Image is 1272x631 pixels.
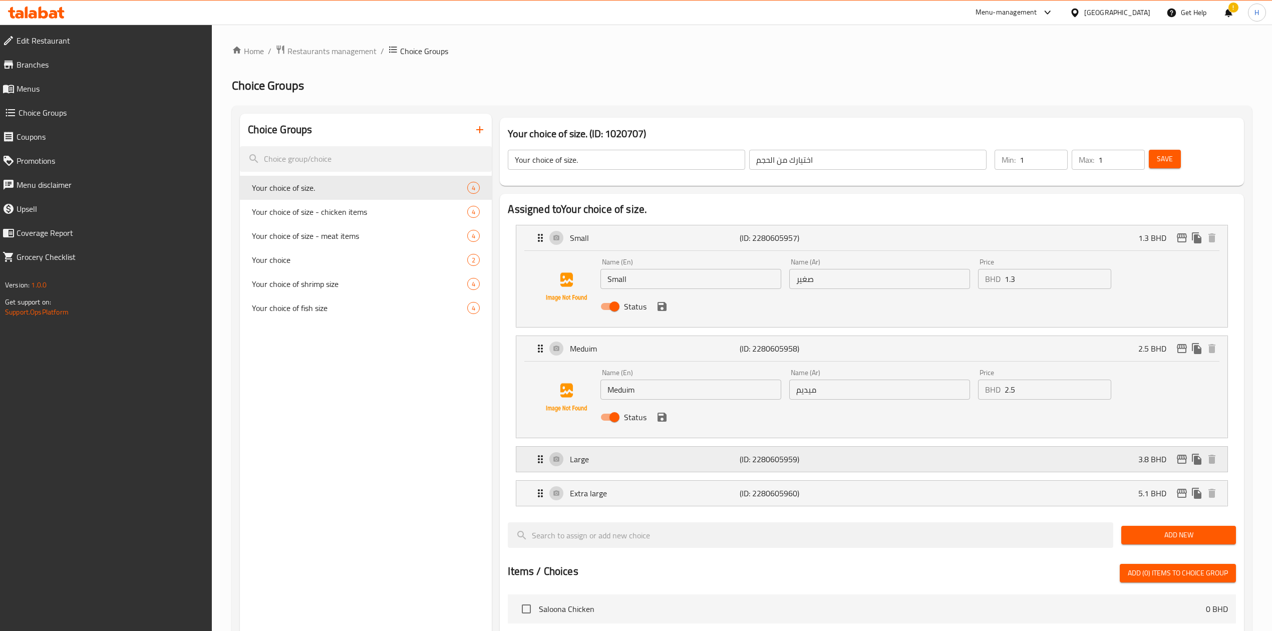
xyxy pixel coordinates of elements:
[1189,452,1204,467] button: duplicate
[1204,486,1219,501] button: delete
[534,366,598,430] img: Meduim
[467,254,480,266] div: Choices
[1005,380,1111,400] input: Please enter price
[5,278,30,291] span: Version:
[1157,153,1173,165] span: Save
[400,45,448,57] span: Choice Groups
[570,343,740,355] p: Meduim
[516,225,1227,250] div: Expand
[17,59,204,71] span: Branches
[1206,603,1228,615] p: 0 BHD
[268,45,271,57] li: /
[17,179,204,191] span: Menu disclaimer
[19,107,204,119] span: Choice Groups
[516,447,1227,472] div: Expand
[508,564,578,579] h2: Items / Choices
[1174,486,1189,501] button: edit
[240,248,492,272] div: Your choice2
[17,131,204,143] span: Coupons
[240,224,492,248] div: Your choice of size - meat items4
[287,45,377,57] span: Restaurants management
[467,182,480,194] div: Choices
[789,269,970,289] input: Enter name Ar
[1189,486,1204,501] button: duplicate
[508,332,1235,442] li: ExpandMeduim Name (En)Name (Ar)PriceBHDStatussave
[985,384,1001,396] p: BHD
[1204,230,1219,245] button: delete
[1138,453,1174,465] p: 3.8 BHD
[1138,487,1174,499] p: 5.1 BHD
[232,74,304,97] span: Choice Groups
[468,255,479,265] span: 2
[1204,341,1219,356] button: delete
[1079,154,1094,166] p: Max:
[740,487,853,499] p: (ID: 2280605960)
[232,45,264,57] a: Home
[381,45,384,57] li: /
[468,279,479,289] span: 4
[5,305,69,319] a: Support.OpsPlatform
[5,295,51,308] span: Get support on:
[468,207,479,217] span: 4
[240,200,492,224] div: Your choice of size - chicken items4
[17,35,204,47] span: Edit Restaurant
[248,122,312,137] h2: Choice Groups
[976,7,1037,19] div: Menu-management
[624,300,647,312] span: Status
[1174,341,1189,356] button: edit
[570,487,740,499] p: Extra large
[508,221,1235,332] li: ExpandSmall Name (En)Name (Ar)PriceBHDStatussave
[17,155,204,167] span: Promotions
[1121,526,1236,544] button: Add New
[252,230,467,242] span: Your choice of size - meat items
[655,410,670,425] button: save
[1174,452,1189,467] button: edit
[624,411,647,423] span: Status
[467,278,480,290] div: Choices
[467,230,480,242] div: Choices
[516,336,1227,361] div: Expand
[508,476,1235,510] li: Expand
[740,343,853,355] p: (ID: 2280605958)
[1204,452,1219,467] button: delete
[1128,567,1228,579] span: Add (0) items to choice group
[240,272,492,296] div: Your choice of shrimp size4
[17,203,204,215] span: Upsell
[508,522,1113,548] input: search
[508,126,1235,142] h3: Your choice of size. (ID: 1020707)
[1138,343,1174,355] p: 2.5 BHD
[17,251,204,263] span: Grocery Checklist
[252,206,467,218] span: Your choice of size - chicken items
[570,453,740,465] p: Large
[1254,7,1259,18] span: H
[468,303,479,313] span: 4
[655,299,670,314] button: save
[240,146,492,172] input: search
[232,45,1252,58] nav: breadcrumb
[1120,564,1236,582] button: Add (0) items to choice group
[17,83,204,95] span: Menus
[468,183,479,193] span: 4
[467,302,480,314] div: Choices
[468,231,479,241] span: 4
[467,206,480,218] div: Choices
[740,232,853,244] p: (ID: 2280605957)
[252,302,467,314] span: Your choice of fish size
[17,227,204,239] span: Coverage Report
[1084,7,1150,18] div: [GEOGRAPHIC_DATA]
[508,202,1235,217] h2: Assigned to Your choice of size.
[1138,232,1174,244] p: 1.3 BHD
[516,598,537,619] span: Select choice
[252,254,467,266] span: Your choice
[240,296,492,320] div: Your choice of fish size4
[1189,341,1204,356] button: duplicate
[1005,269,1111,289] input: Please enter price
[240,176,492,200] div: Your choice of size.4
[252,278,467,290] span: Your choice of shrimp size
[789,380,970,400] input: Enter name Ar
[1002,154,1016,166] p: Min:
[1149,150,1181,168] button: Save
[1174,230,1189,245] button: edit
[539,603,1205,615] span: Saloona Chicken
[508,442,1235,476] li: Expand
